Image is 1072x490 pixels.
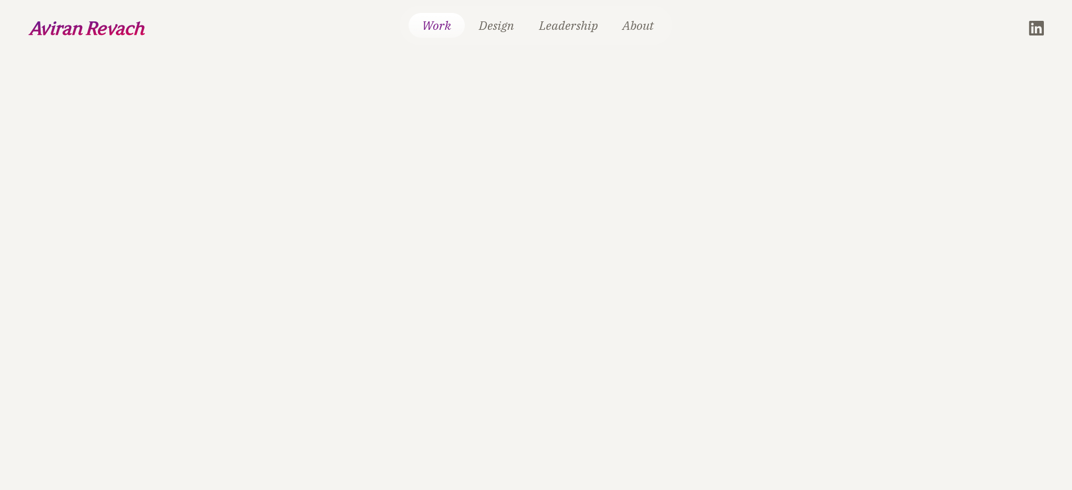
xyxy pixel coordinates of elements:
[469,13,524,38] a: Design
[28,21,145,35] img: Aviran Revach
[28,21,145,35] a: home
[529,13,608,38] a: Leadership
[612,13,663,38] a: About
[409,13,465,38] a: Work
